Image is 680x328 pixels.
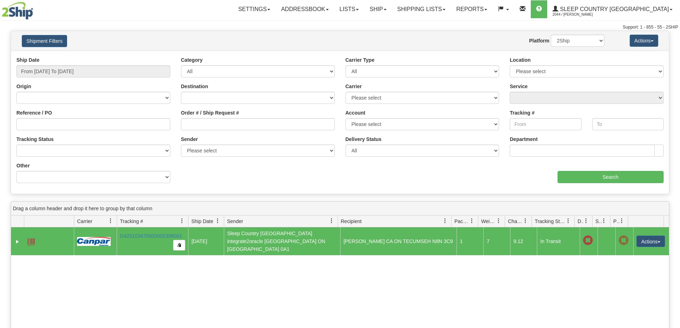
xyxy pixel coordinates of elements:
label: Delivery Status [346,136,382,143]
span: Delivery Status [578,218,584,225]
label: Account [346,109,366,116]
td: [PERSON_NAME] CA ON TECUMSEH N8N 3C9 [340,227,457,255]
span: Tracking Status [535,218,566,225]
label: Ship Date [16,56,40,64]
span: 2044 / [PERSON_NAME] [553,11,606,18]
a: Sleep Country [GEOGRAPHIC_DATA] 2044 / [PERSON_NAME] [547,0,678,18]
label: Carrier [346,83,362,90]
a: Expand [14,238,21,245]
label: Origin [16,83,31,90]
span: Tracking # [120,218,143,225]
a: Packages filter column settings [466,215,478,227]
label: Service [510,83,528,90]
a: Reports [451,0,493,18]
span: Shipment Issues [595,218,601,225]
button: Copy to clipboard [173,240,185,251]
a: Tracking # filter column settings [176,215,188,227]
a: Delivery Status filter column settings [580,215,592,227]
span: Sleep Country [GEOGRAPHIC_DATA] [558,6,669,12]
a: Addressbook [276,0,334,18]
td: 1 [457,227,483,255]
a: D425103470000002306001 [120,233,182,239]
span: Pickup Not Assigned [619,236,629,246]
td: In Transit [537,227,580,255]
label: Reference / PO [16,109,52,116]
label: Other [16,162,30,169]
div: grid grouping header [11,202,669,216]
label: Carrier Type [346,56,374,64]
button: Shipment Filters [22,35,67,47]
button: Actions [636,236,665,247]
td: Sleep Country [GEOGRAPHIC_DATA] integrate2oracle [GEOGRAPHIC_DATA] ON [GEOGRAPHIC_DATA] 0A1 [224,227,340,255]
a: Recipient filter column settings [439,215,451,227]
td: 7 [483,227,510,255]
a: Pickup Status filter column settings [616,215,628,227]
span: Recipient [341,218,362,225]
label: Tracking Status [16,136,54,143]
td: [DATE] [188,227,224,255]
a: Ship Date filter column settings [212,215,224,227]
span: Carrier [77,218,92,225]
a: Charge filter column settings [519,215,532,227]
img: 14 - Canpar [77,237,111,246]
span: Late [583,236,593,246]
span: Sender [227,218,243,225]
a: Sender filter column settings [326,215,338,227]
span: Packages [454,218,469,225]
a: Lists [334,0,364,18]
a: Shipping lists [392,0,451,18]
a: Ship [364,0,392,18]
label: Location [510,56,530,64]
input: To [592,118,664,130]
label: Tracking # [510,109,534,116]
td: 9.12 [510,227,537,255]
a: Tracking Status filter column settings [562,215,574,227]
a: Weight filter column settings [493,215,505,227]
a: Shipment Issues filter column settings [598,215,610,227]
label: Department [510,136,538,143]
span: Ship Date [191,218,213,225]
div: Support: 1 - 855 - 55 - 2SHIP [2,24,678,30]
a: Label [27,235,35,247]
label: Sender [181,136,198,143]
span: Charge [508,218,523,225]
input: Search [558,171,664,183]
label: Platform [529,37,549,44]
button: Actions [630,35,658,47]
label: Category [181,56,203,64]
label: Order # / Ship Request # [181,109,239,116]
a: Settings [233,0,276,18]
img: logo2044.jpg [2,2,33,20]
span: Weight [481,218,496,225]
label: Destination [181,83,208,90]
a: Carrier filter column settings [105,215,117,227]
input: From [510,118,581,130]
span: Pickup Status [613,218,619,225]
iframe: chat widget [664,127,679,200]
